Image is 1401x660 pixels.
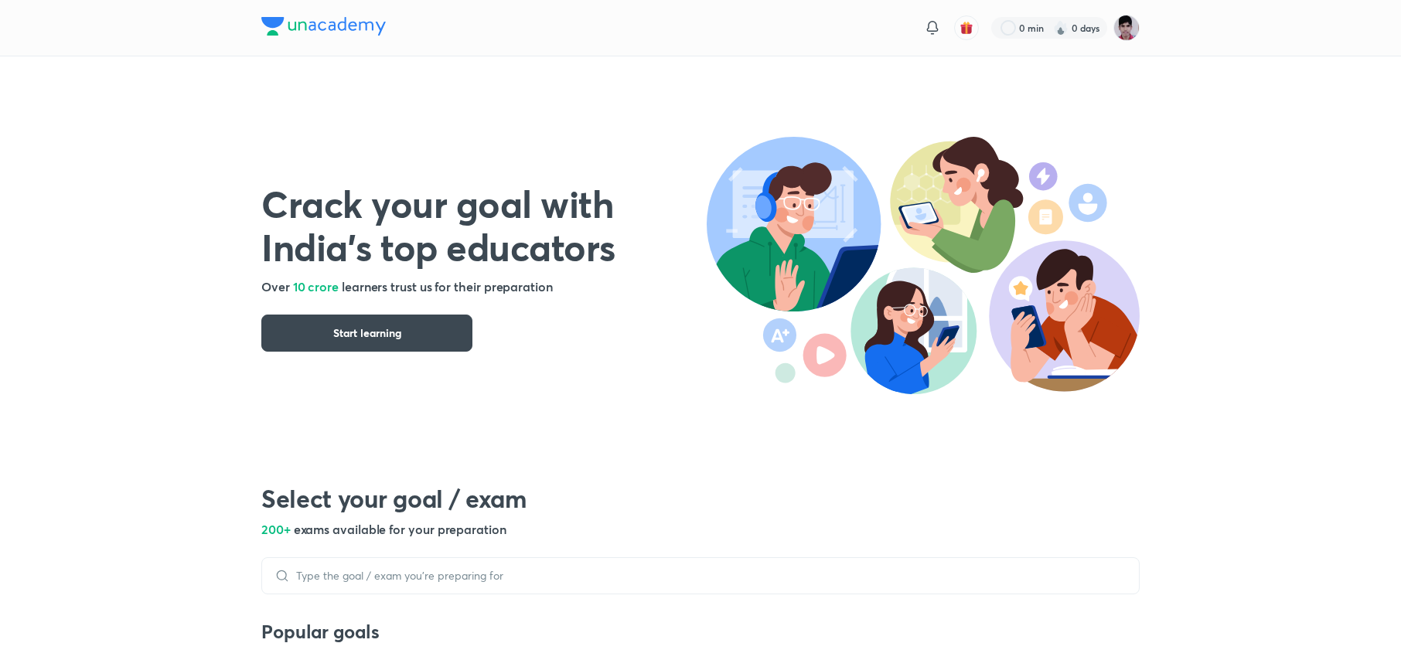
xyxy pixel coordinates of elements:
h1: Crack your goal with India’s top educators [261,182,707,268]
img: header [707,137,1140,394]
span: 10 crore [293,278,339,294]
a: Company Logo [261,17,386,39]
h3: Popular goals [261,619,1140,644]
button: Start learning [261,315,472,352]
h5: Over learners trust us for their preparation [261,277,707,296]
span: Start learning [333,325,401,341]
img: streak [1053,20,1069,36]
img: avatar [960,21,973,35]
h5: 200+ [261,520,1140,539]
h2: Select your goal / exam [261,483,1140,514]
input: Type the goal / exam you’re preparing for [290,570,1127,582]
span: exams available for your preparation [294,521,506,537]
button: avatar [954,15,979,40]
img: Alok Mishra [1113,15,1140,41]
img: Company Logo [261,17,386,36]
